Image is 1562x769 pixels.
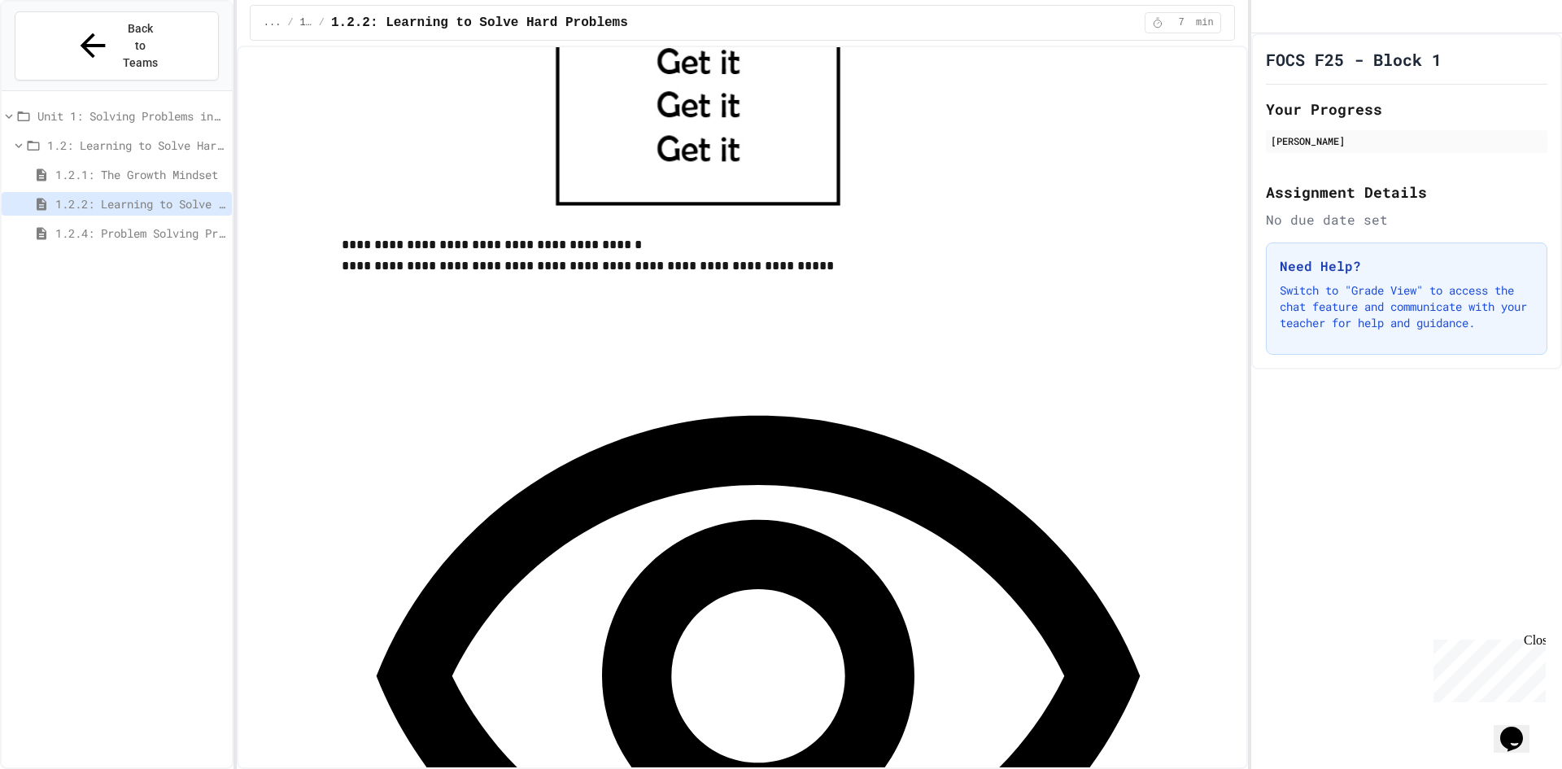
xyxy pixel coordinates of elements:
div: Chat with us now!Close [7,7,112,103]
span: ... [264,16,281,29]
span: 1.2.2: Learning to Solve Hard Problems [55,195,225,212]
h1: FOCS F25 - Block 1 [1266,48,1442,71]
span: / [319,16,325,29]
h2: Your Progress [1266,98,1547,120]
span: 7 [1168,16,1194,29]
h2: Assignment Details [1266,181,1547,203]
span: 1.2.4: Problem Solving Practice [55,225,225,242]
span: 1.2.1: The Growth Mindset [55,166,225,183]
span: / [287,16,293,29]
span: 1.2: Learning to Solve Hard Problems [300,16,312,29]
div: No due date set [1266,210,1547,229]
span: Unit 1: Solving Problems in Computer Science [37,107,225,125]
span: min [1196,16,1214,29]
span: 1.2.2: Learning to Solve Hard Problems [331,13,628,33]
iframe: chat widget [1427,633,1546,702]
div: [PERSON_NAME] [1271,133,1542,148]
span: Back to Teams [121,20,159,72]
iframe: chat widget [1494,704,1546,753]
button: Back to Teams [15,11,219,81]
h3: Need Help? [1280,256,1534,276]
span: 1.2: Learning to Solve Hard Problems [47,137,225,154]
p: Switch to "Grade View" to access the chat feature and communicate with your teacher for help and ... [1280,282,1534,331]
